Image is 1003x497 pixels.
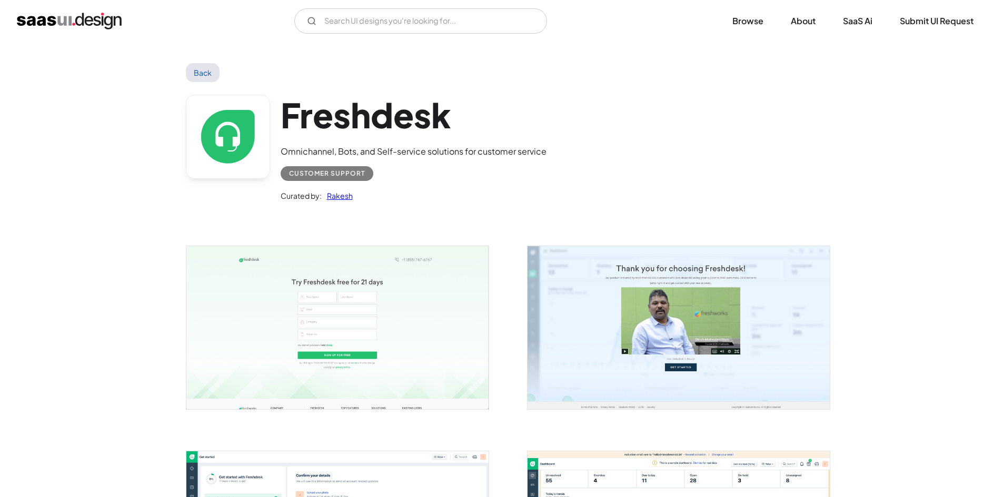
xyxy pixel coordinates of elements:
a: open lightbox [186,246,489,409]
div: Curated by: [281,189,322,202]
div: Customer Support [289,167,365,180]
a: Browse [720,9,776,33]
input: Search UI designs you're looking for... [294,8,547,34]
form: Email Form [294,8,547,34]
a: SaaS Ai [830,9,885,33]
a: home [17,13,122,29]
a: Rakesh [322,189,353,202]
div: Omnichannel, Bots, and Self-service solutions for customer service [281,145,547,158]
a: Back [186,63,220,82]
img: 6016ecb482f72c48898c28ae_freshdesk-login.jpg [186,246,489,409]
a: open lightbox [528,246,830,409]
a: About [778,9,828,33]
a: Submit UI Request [887,9,986,33]
h1: Freshdesk [281,95,547,135]
img: 6016ecb520ddac617275aefe_freshdesk-welcome.jpg [528,246,830,409]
